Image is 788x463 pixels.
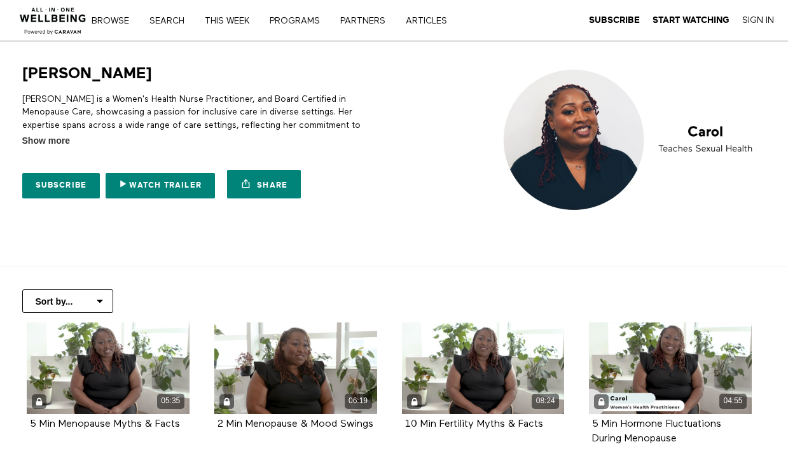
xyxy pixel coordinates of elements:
div: 08:24 [532,394,559,408]
a: PARTNERS [336,17,399,25]
div: 06:19 [345,394,372,408]
strong: Start Watching [653,15,729,25]
a: Sign In [742,15,774,26]
strong: Subscribe [589,15,640,25]
nav: Primary [100,14,473,27]
a: 10 Min Fertility Myths & Facts 08:24 [402,322,565,414]
a: Subscribe [22,173,100,198]
a: ARTICLES [401,17,460,25]
a: 5 Min Menopause Myths & Facts [30,419,180,429]
a: 10 Min Fertility Myths & Facts [405,419,543,429]
img: Carol [495,64,766,216]
p: [PERSON_NAME] is a Women's Health Nurse Practitioner, and Board Certified in Menopause Care, show... [22,93,390,144]
span: Show more [22,134,70,148]
a: Subscribe [589,15,640,26]
a: 2 Min Menopause & Mood Swings 06:19 [214,322,377,414]
strong: 5 Min Hormone Fluctuations During Menopause [592,419,721,444]
a: PROGRAMS [265,17,333,25]
div: 05:35 [157,394,184,408]
a: Watch Trailer [106,173,215,198]
a: 2 Min Menopause & Mood Swings [218,419,373,429]
a: Browse [87,17,142,25]
a: 5 Min Menopause Myths & Facts 05:35 [27,322,190,414]
h1: [PERSON_NAME] [22,64,152,83]
a: 5 Min Hormone Fluctuations During Menopause 04:55 [589,322,752,414]
a: THIS WEEK [200,17,263,25]
a: Start Watching [653,15,729,26]
div: 04:55 [719,394,747,408]
a: Search [145,17,198,25]
a: 5 Min Hormone Fluctuations During Menopause [592,419,721,443]
a: Share [227,170,301,198]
